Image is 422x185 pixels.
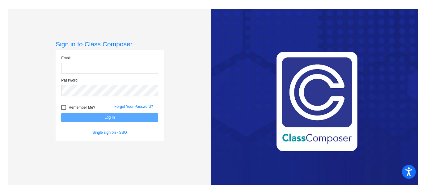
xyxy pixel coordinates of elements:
h3: Sign in to Class Composer [56,40,164,48]
button: Log In [61,113,158,122]
a: Forgot Your Password? [114,104,153,109]
a: Single sign on - SSO [92,130,127,135]
label: Email [61,55,70,61]
label: Password [61,78,78,83]
span: Remember Me? [69,104,95,111]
